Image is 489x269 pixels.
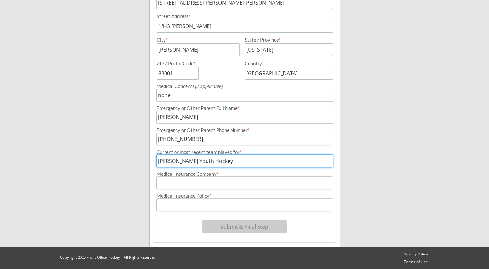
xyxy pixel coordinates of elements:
[156,150,333,154] div: Current or most recent team played for
[401,252,431,257] a: Privacy Policy
[245,61,325,66] div: Country
[245,37,325,42] div: State / Province
[156,106,333,111] div: Emergency or Other Parent Full Name
[156,84,333,89] div: Medical Concerns
[156,172,333,176] div: Medical Insurance Company
[156,128,333,133] div: Emergency or Other Parent Phone Number
[156,89,333,102] input: Allergies, injuries, etc.
[202,220,287,233] button: Submit & Final Step
[157,61,239,66] div: ZIP / Postal Code
[157,14,333,19] div: Street Address
[401,259,431,265] a: Terms of Use
[157,37,239,42] div: City
[156,194,333,198] div: Medical Insurance Policy
[54,255,162,260] div: Copyright 2025 Front Office Hockey | All Rights Reserved
[195,83,223,89] em: (if applicable)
